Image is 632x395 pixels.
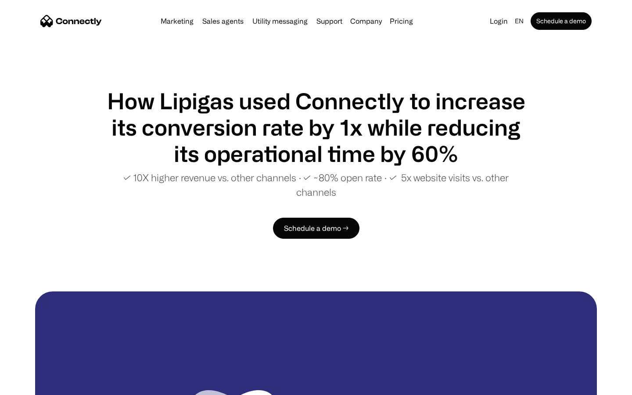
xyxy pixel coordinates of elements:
h1: How Lipigas used Connectly to increase its conversion rate by 1x while reducing its operational t... [105,88,527,167]
div: Company [350,15,382,27]
a: Support [313,18,346,25]
ul: Language list [18,380,53,392]
a: Login [486,15,511,27]
a: Pricing [386,18,417,25]
aside: Language selected: English [9,379,53,392]
a: Schedule a demo [531,12,592,30]
a: Schedule a demo → [273,218,359,239]
a: Sales agents [199,18,247,25]
div: en [515,15,524,27]
p: ✓ 10X higher revenue vs. other channels ∙ ✓ ~80% open rate ∙ ✓ 5x website visits vs. other channels [105,170,527,199]
a: Utility messaging [249,18,311,25]
a: Marketing [157,18,197,25]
